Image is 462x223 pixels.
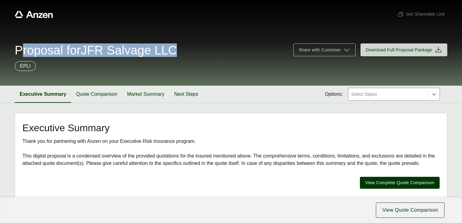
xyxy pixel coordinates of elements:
[293,43,356,56] button: Share with Customer
[15,11,53,18] a: Anzen website
[325,91,343,98] span: Options:
[365,180,434,186] span: View Complete Quote Comparison
[122,86,169,103] button: Market Summary
[15,86,71,103] button: Executive Summary
[15,44,177,56] span: Proposal for JFR Salvage LLC
[382,206,438,214] span: View Quote Comparison
[71,86,122,103] button: Quote Comparison
[398,11,445,17] span: Get Shareable Link
[360,177,440,189] button: View Complete Quote Comparison
[20,62,31,70] p: EPLI
[299,47,341,53] span: Share with Customer
[395,9,447,20] button: Get Shareable Link
[169,86,203,103] button: Next Steps
[366,47,432,53] span: Download Full Proposal Package
[22,123,440,133] h2: Executive Summary
[22,138,440,167] div: Thank you for partnering with Anzen on your Executive Risk insurance program. This digital propos...
[376,203,445,218] button: View Quote Comparison
[361,43,447,56] button: Download Full Proposal Package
